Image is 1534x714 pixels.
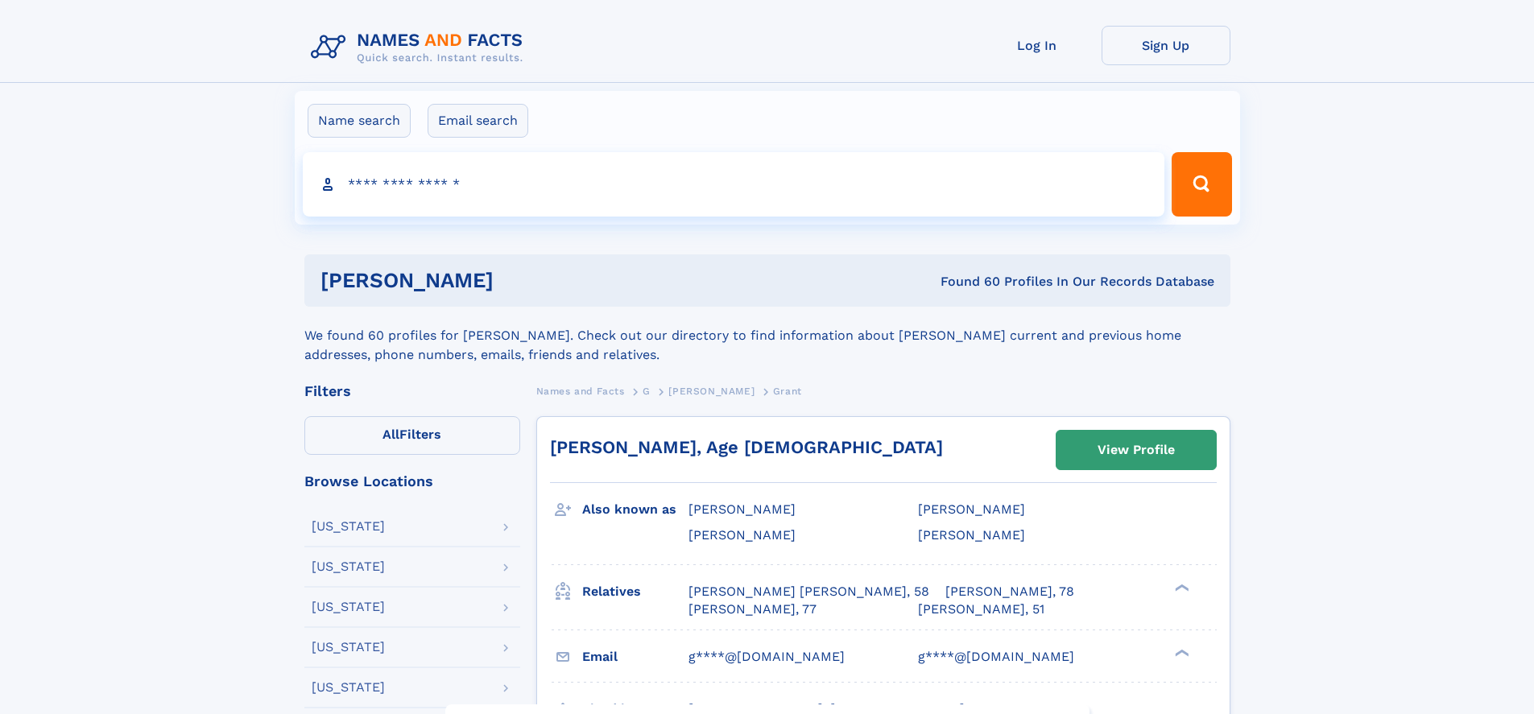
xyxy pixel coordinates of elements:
[1102,26,1230,65] a: Sign Up
[304,26,536,69] img: Logo Names and Facts
[303,152,1165,217] input: search input
[308,104,411,138] label: Name search
[918,527,1025,543] span: [PERSON_NAME]
[312,520,385,533] div: [US_STATE]
[1098,431,1175,468] div: View Profile
[1171,582,1190,592] div: ❯
[688,527,796,543] span: [PERSON_NAME]
[1056,431,1216,469] a: View Profile
[304,416,520,455] label: Filters
[668,381,755,401] a: [PERSON_NAME]
[1172,152,1231,217] button: Search Button
[668,386,755,397] span: [PERSON_NAME]
[382,427,399,442] span: All
[304,307,1230,365] div: We found 60 profiles for [PERSON_NAME]. Check out our directory to find information about [PERSON...
[320,270,717,291] h1: [PERSON_NAME]
[582,643,688,671] h3: Email
[304,474,520,489] div: Browse Locations
[643,381,651,401] a: G
[717,273,1214,291] div: Found 60 Profiles In Our Records Database
[773,386,802,397] span: Grant
[312,641,385,654] div: [US_STATE]
[312,681,385,694] div: [US_STATE]
[582,496,688,523] h3: Also known as
[428,104,528,138] label: Email search
[550,437,943,457] a: [PERSON_NAME], Age [DEMOGRAPHIC_DATA]
[945,583,1074,601] a: [PERSON_NAME], 78
[918,601,1044,618] a: [PERSON_NAME], 51
[312,601,385,613] div: [US_STATE]
[536,381,625,401] a: Names and Facts
[643,386,651,397] span: G
[918,501,1025,517] span: [PERSON_NAME]
[688,601,817,618] a: [PERSON_NAME], 77
[304,384,520,398] div: Filters
[582,578,688,605] h3: Relatives
[688,583,929,601] a: [PERSON_NAME] [PERSON_NAME], 58
[312,560,385,573] div: [US_STATE]
[1171,647,1190,658] div: ❯
[973,26,1102,65] a: Log In
[688,501,796,517] span: [PERSON_NAME]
